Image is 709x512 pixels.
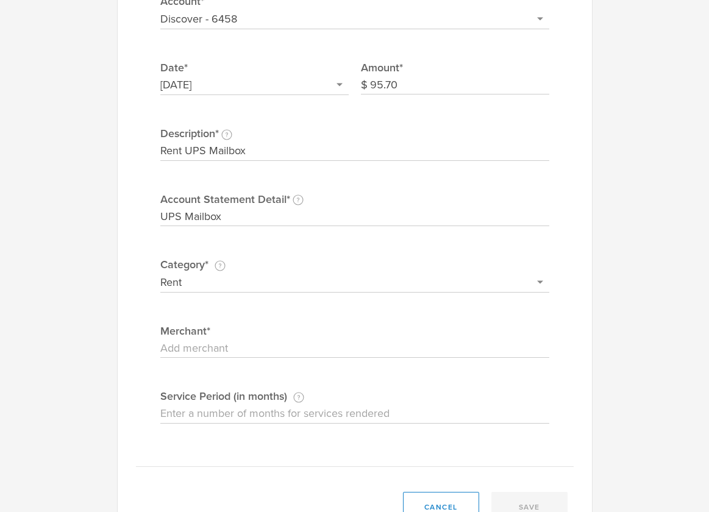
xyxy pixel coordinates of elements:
[160,323,549,339] label: Merchant
[160,60,349,76] label: Date*
[160,339,549,358] input: Add merchant
[160,257,549,272] label: Category*
[160,404,549,424] input: Enter a number of months for services rendered
[361,60,549,76] label: Amount
[160,126,549,141] label: Description
[160,141,549,161] input: Enter a description of the transaction
[648,453,709,512] iframe: Chat Widget
[160,388,549,404] label: Service Period (in months)
[370,76,549,95] input: 0.00
[160,76,349,95] input: Select date
[160,207,549,227] input: Enter the details as they appear on your account statement
[160,191,549,207] label: Account Statement Detail
[361,76,370,95] div: $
